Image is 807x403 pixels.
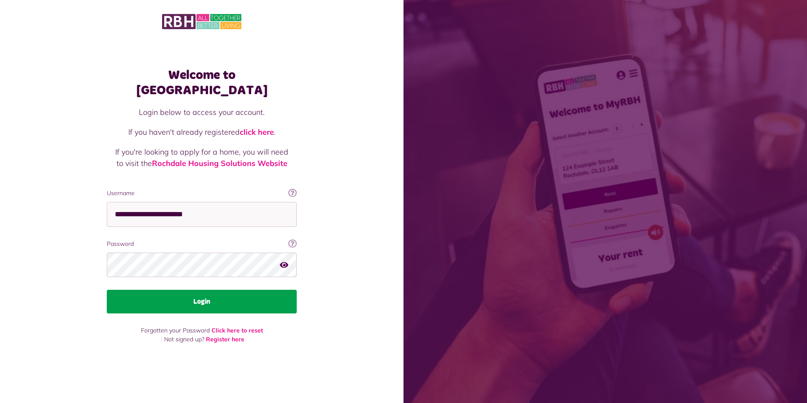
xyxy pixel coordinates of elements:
p: If you haven't already registered . [115,126,288,138]
p: Login below to access your account. [115,106,288,118]
span: Forgotten your Password [141,327,210,334]
a: Rochdale Housing Solutions Website [152,158,287,168]
img: MyRBH [162,13,241,30]
a: Register here [206,335,244,343]
p: If you're looking to apply for a home, you will need to visit the [115,146,288,169]
button: Login [107,290,297,313]
span: Not signed up? [164,335,204,343]
a: click here [240,127,274,137]
h1: Welcome to [GEOGRAPHIC_DATA] [107,68,297,98]
a: Click here to reset [211,327,263,334]
label: Username [107,189,297,198]
label: Password [107,240,297,248]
